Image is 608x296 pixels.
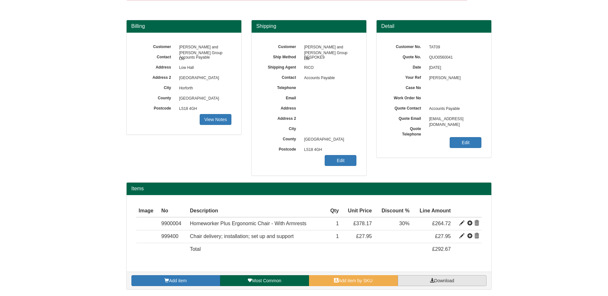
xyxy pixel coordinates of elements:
[176,53,232,63] span: Accounts Payable
[426,63,482,73] span: [DATE]
[159,230,187,243] td: 999400
[386,42,426,50] label: Customer No.
[341,205,374,218] th: Unit Price
[426,53,482,63] span: QUO0560041
[187,205,326,218] th: Description
[435,234,451,239] span: £27.95
[261,63,301,70] label: Shipping Agent
[169,278,187,283] span: Add item
[176,94,232,104] span: [GEOGRAPHIC_DATA]
[353,221,372,226] span: £378.17
[261,73,301,80] label: Contact
[412,205,454,218] th: Line Amount
[261,145,301,152] label: Postcode
[325,155,356,166] a: Edit
[386,114,426,121] label: Quote Email
[159,205,187,218] th: No
[176,83,232,94] span: Horforth
[136,205,159,218] th: Image
[136,73,176,80] label: Address 2
[252,278,281,283] span: Most Common
[386,124,426,137] label: Quote Telephone
[381,23,487,29] h3: Detail
[386,104,426,111] label: Quote Contact
[176,104,232,114] span: LS18 4GH
[136,83,176,91] label: City
[301,42,357,53] span: [PERSON_NAME] and [PERSON_NAME] Group Ltd
[301,63,357,73] span: RICO
[136,53,176,60] label: Contact
[187,243,326,256] td: Total
[136,94,176,101] label: County
[190,234,294,239] span: Chair delivery; installation; set up and support
[386,83,426,91] label: Case No
[336,234,339,239] span: 1
[336,221,339,226] span: 1
[261,53,301,60] label: Ship Method
[386,63,426,70] label: Date
[261,94,301,101] label: Email
[200,114,231,125] a: View Notes
[301,145,357,155] span: LS18 4GH
[450,137,481,148] a: Edit
[301,135,357,145] span: [GEOGRAPHIC_DATA]
[176,73,232,83] span: [GEOGRAPHIC_DATA]
[136,104,176,111] label: Postcode
[426,73,482,83] span: [PERSON_NAME]
[261,83,301,91] label: Telephone
[386,94,426,101] label: Work Order No
[386,73,426,80] label: Your Ref
[432,246,451,252] span: £292.67
[256,23,362,29] h3: Shipping
[432,221,451,226] span: £264.72
[374,205,412,218] th: Discount %
[261,135,301,142] label: County
[131,23,237,29] h3: Billing
[386,53,426,60] label: Quote No.
[426,114,482,124] span: [EMAIL_ADDRESS][DOMAIN_NAME]
[399,221,410,226] span: 30%
[159,217,187,230] td: 9900004
[434,278,454,283] span: Download
[426,42,482,53] span: TAT09
[426,104,482,114] span: Accounts Payable
[176,42,232,53] span: [PERSON_NAME] and [PERSON_NAME] Group Ltd
[136,42,176,50] label: Customer
[326,205,342,218] th: Qty
[261,114,301,121] label: Address 2
[338,278,373,283] span: Add item by SKU
[356,234,372,239] span: £27.95
[176,63,232,73] span: Low Hall
[398,275,487,286] a: Download
[301,73,357,83] span: Accounts Payable
[261,124,301,132] label: City
[131,186,487,192] h2: Items
[190,221,306,226] span: Homeworker Plus Ergonomic Chair - With Armrests
[261,104,301,111] label: Address
[136,63,176,70] label: Address
[261,42,301,50] label: Customer
[301,53,357,63] span: BESPOKE9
